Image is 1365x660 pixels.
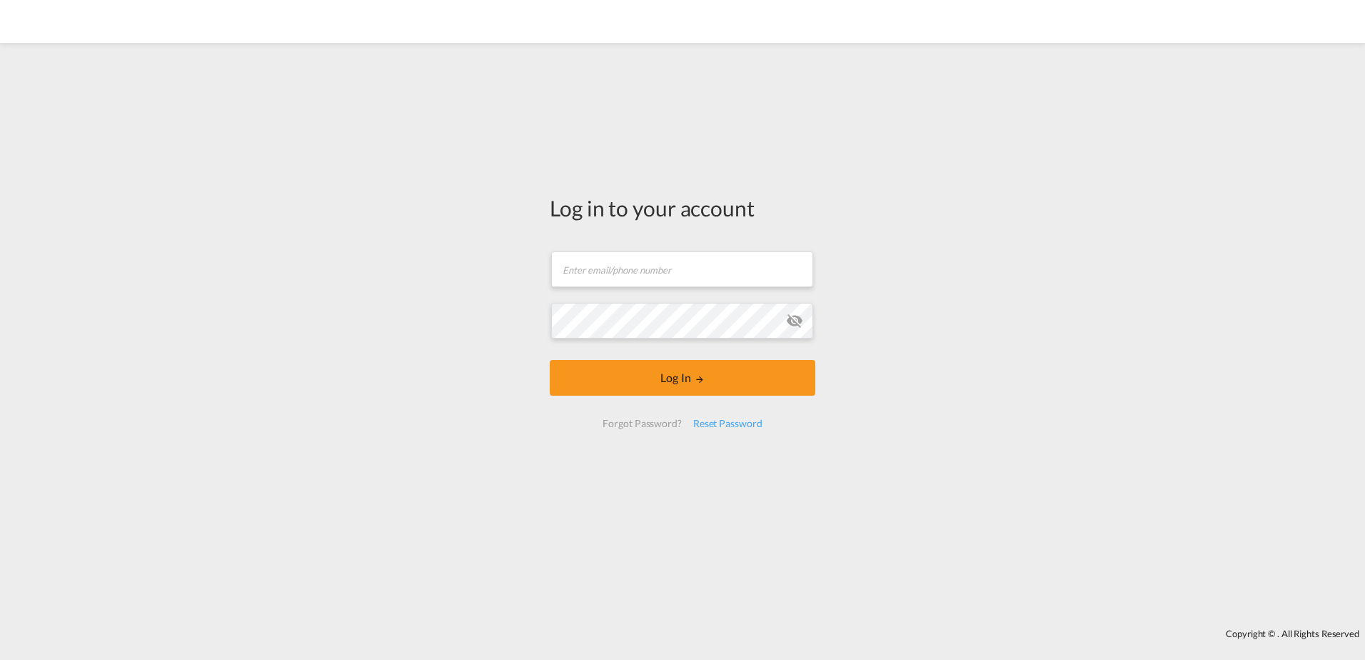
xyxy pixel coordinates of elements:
div: Log in to your account [550,193,815,223]
input: Enter email/phone number [551,251,813,287]
button: LOGIN [550,360,815,396]
div: Forgot Password? [597,411,687,436]
md-icon: icon-eye-off [786,312,803,329]
div: Reset Password [687,411,768,436]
